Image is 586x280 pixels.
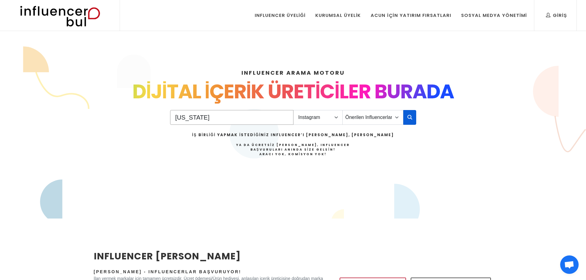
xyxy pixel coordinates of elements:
input: Search [170,110,293,125]
h4: Ya da Ücretsiz [PERSON_NAME], Influencer Başvuruları Anında Size Gelsin! [192,143,394,156]
div: Giriş [546,12,567,19]
span: [PERSON_NAME] - Influencerlar Başvuruyor! [94,269,241,274]
h2: İş Birliği Yapmak İstediğiniz Influencer’ı [PERSON_NAME], [PERSON_NAME] [192,132,394,138]
div: DİJİTAL İÇERİK ÜRETİCİLER BURADA [94,77,492,106]
a: Açık sohbet [560,255,579,274]
div: Kurumsal Üyelik [315,12,361,19]
div: Acun İçin Yatırım Fırsatları [371,12,451,19]
div: Sosyal Medya Yönetimi [461,12,527,19]
h2: INFLUENCER [PERSON_NAME] [94,249,323,263]
div: Influencer Üyeliği [255,12,306,19]
h4: INFLUENCER ARAMA MOTORU [94,69,492,77]
strong: Aracı Yok, Komisyon Yok! [259,152,327,156]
